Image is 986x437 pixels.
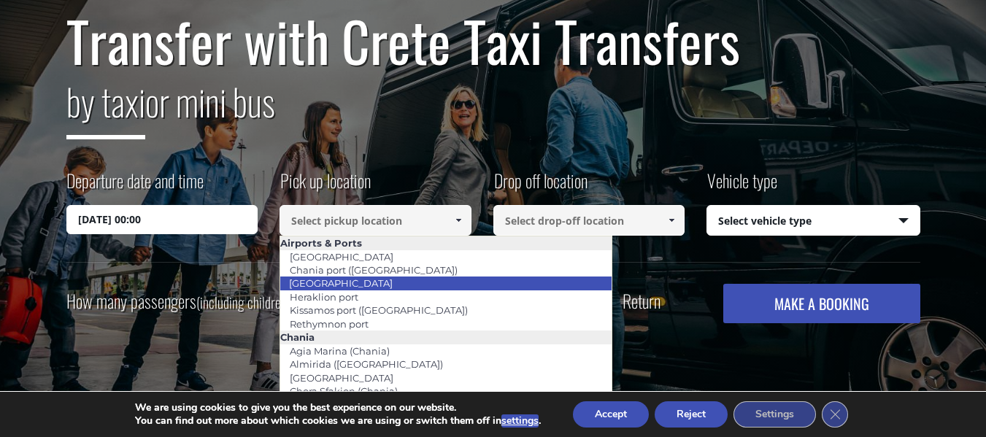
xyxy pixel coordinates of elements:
a: Chania port ([GEOGRAPHIC_DATA]) [280,260,467,280]
p: You can find out more about which cookies we are using or switch them off in . [135,414,541,428]
li: Airports & Ports [280,236,612,250]
li: Chania [280,330,612,344]
a: Show All Items [660,205,684,236]
a: [GEOGRAPHIC_DATA] [280,247,403,267]
span: by taxi [66,74,145,139]
button: Close GDPR Cookie Banner [822,401,848,428]
a: Almirida ([GEOGRAPHIC_DATA]) [280,354,452,374]
label: Return [623,292,660,310]
label: Departure date and time [66,168,204,205]
a: [GEOGRAPHIC_DATA] [280,273,402,293]
label: Drop off location [493,168,588,205]
input: Select drop-off location [493,205,685,236]
button: Settings [733,401,816,428]
button: MAKE A BOOKING [723,284,920,323]
span: Select vehicle type [707,206,920,236]
a: Show All Items [446,205,470,236]
button: Reject [655,401,728,428]
h1: Transfer with Crete Taxi Transfers [66,10,920,71]
p: We are using cookies to give you the best experience on our website. [135,401,541,414]
input: Select pickup location [280,205,471,236]
label: Vehicle type [706,168,777,205]
a: [GEOGRAPHIC_DATA] [280,368,403,388]
label: How many passengers ? [66,284,299,320]
a: Rethymnon port [280,314,378,334]
a: Agia Marina (Chania) [280,341,399,361]
button: Accept [573,401,649,428]
small: (including children) [196,291,290,313]
label: Pick up location [280,168,371,205]
button: settings [501,414,539,428]
h2: or mini bus [66,71,920,150]
a: Heraklion port [280,287,368,307]
a: Kissamos port ([GEOGRAPHIC_DATA]) [280,300,477,320]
